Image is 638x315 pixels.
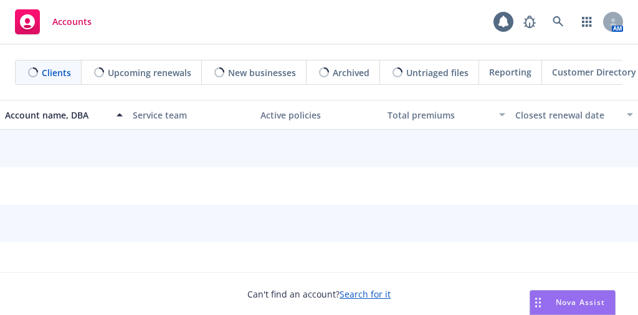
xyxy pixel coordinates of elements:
span: Untriaged files [406,66,469,79]
a: Accounts [10,4,97,39]
span: Upcoming renewals [108,66,191,79]
div: Drag to move [530,291,546,314]
span: Can't find an account? [247,288,391,301]
div: Closest renewal date [515,109,619,122]
button: Service team [128,100,255,130]
span: Customer Directory [552,65,636,79]
span: Reporting [489,65,531,79]
a: Search [546,9,571,34]
a: Search for it [340,288,391,300]
div: Active policies [260,109,378,122]
span: Clients [42,66,71,79]
span: New businesses [228,66,296,79]
a: Report a Bug [517,9,542,34]
span: Accounts [52,17,92,27]
div: Service team [133,109,250,122]
span: Nova Assist [556,297,605,308]
div: Account name, DBA [5,109,109,122]
div: Total premiums [388,109,492,122]
button: Total premiums [383,100,510,130]
button: Active policies [255,100,383,130]
button: Nova Assist [530,290,616,315]
button: Closest renewal date [510,100,638,130]
span: Archived [333,66,369,79]
a: Switch app [574,9,599,34]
